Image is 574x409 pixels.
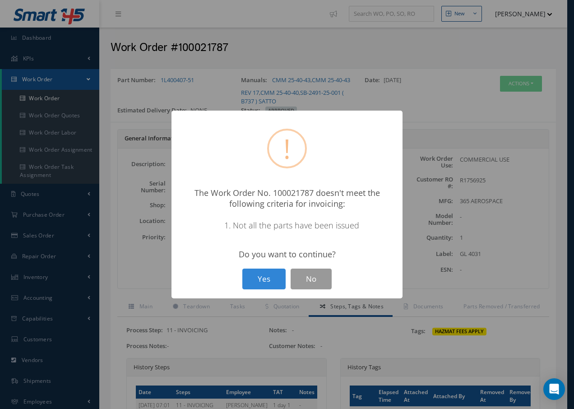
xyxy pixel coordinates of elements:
li: Not all the parts have been issued [233,220,359,231]
button: Yes [242,269,286,290]
span: ! [283,130,291,167]
div: Open Intercom Messenger [543,378,565,400]
button: No [291,269,332,290]
strong: Do you want to continue? [239,249,336,260]
strong: The Work Order No. 100021787 doesn't meet the following criteria for invoicing: [194,187,380,209]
